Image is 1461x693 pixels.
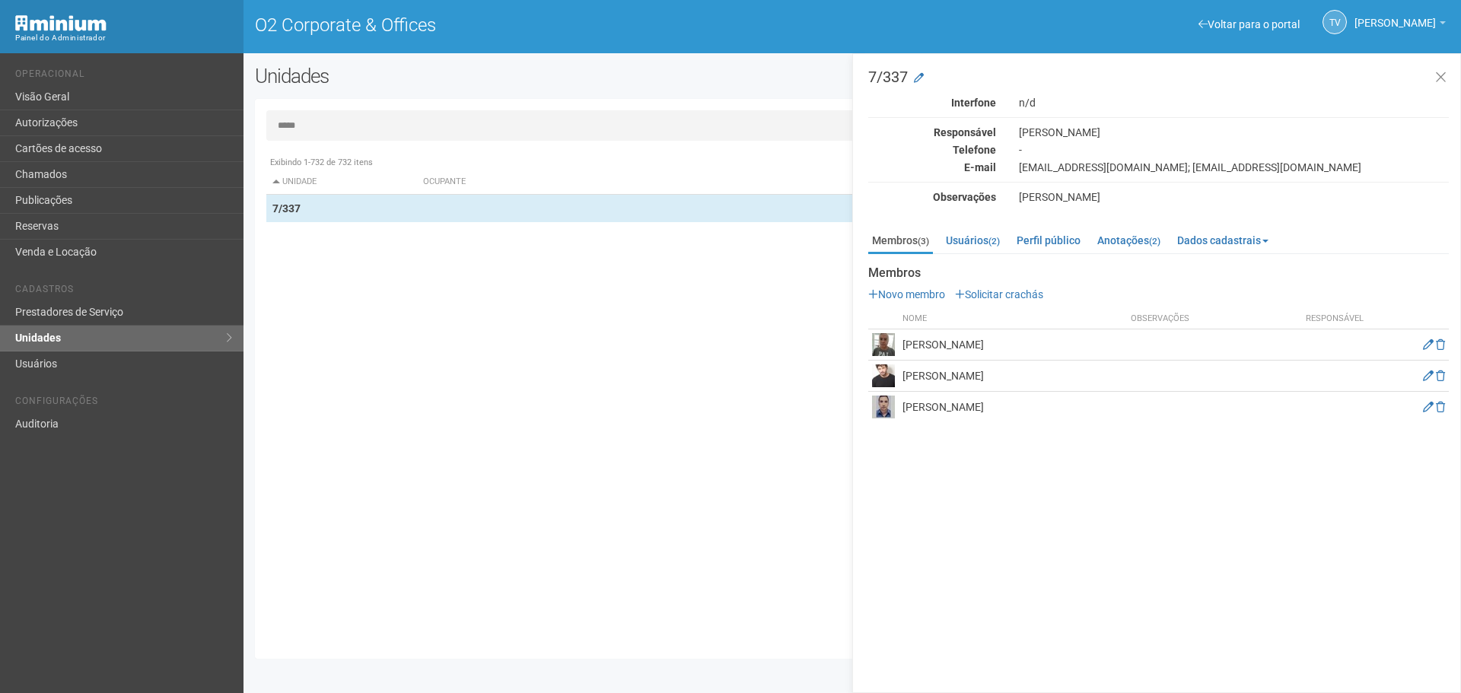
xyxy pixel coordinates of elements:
div: n/d [1007,96,1460,110]
th: Nome [899,309,1127,329]
th: Responsável [1297,309,1373,329]
a: Perfil público [1013,229,1084,252]
div: Painel do Administrador [15,31,232,45]
a: Usuários(2) [942,229,1004,252]
a: Novo membro [868,288,945,300]
a: TV [1323,10,1347,34]
a: Excluir membro [1436,339,1445,351]
a: Voltar para o portal [1198,18,1300,30]
a: Excluir membro [1436,370,1445,382]
div: [EMAIL_ADDRESS][DOMAIN_NAME]; [EMAIL_ADDRESS][DOMAIN_NAME] [1007,161,1460,174]
a: Editar membro [1423,401,1434,413]
th: Observações [1127,309,1297,329]
div: Responsável [857,126,1007,139]
div: Interfone [857,96,1007,110]
th: Ocupante: activate to sort column ascending [417,170,934,195]
a: Anotações(2) [1093,229,1164,252]
li: Configurações [15,396,232,412]
h3: 7/337 [868,69,1449,84]
a: Editar membro [1423,370,1434,382]
li: Operacional [15,68,232,84]
td: [PERSON_NAME] [899,361,1127,392]
div: Telefone [857,143,1007,157]
img: user.png [872,364,895,387]
div: E-mail [857,161,1007,174]
div: [PERSON_NAME] [1007,126,1460,139]
div: [PERSON_NAME] [1007,190,1460,204]
a: [PERSON_NAME] [1354,19,1446,31]
td: [PERSON_NAME] [899,329,1127,361]
div: Exibindo 1-732 de 732 itens [266,156,1438,170]
small: (3) [918,236,929,246]
strong: Membros [868,266,1449,280]
th: Unidade: activate to sort column descending [266,170,417,195]
h2: Unidades [255,65,740,87]
small: (2) [988,236,1000,246]
div: Observações [857,190,1007,204]
img: Minium [15,15,107,31]
small: (2) [1149,236,1160,246]
a: Membros(3) [868,229,933,254]
td: [PERSON_NAME] [899,392,1127,423]
img: user.png [872,333,895,356]
li: Cadastros [15,284,232,300]
a: Excluir membro [1436,401,1445,413]
strong: 7/337 [272,202,301,215]
a: Dados cadastrais [1173,229,1272,252]
div: - [1007,143,1460,157]
a: Editar membro [1423,339,1434,351]
h1: O2 Corporate & Offices [255,15,841,35]
a: Solicitar crachás [955,288,1043,300]
span: Thayane Vasconcelos Torres [1354,2,1436,29]
img: user.png [872,396,895,418]
a: Modificar a unidade [914,71,924,86]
